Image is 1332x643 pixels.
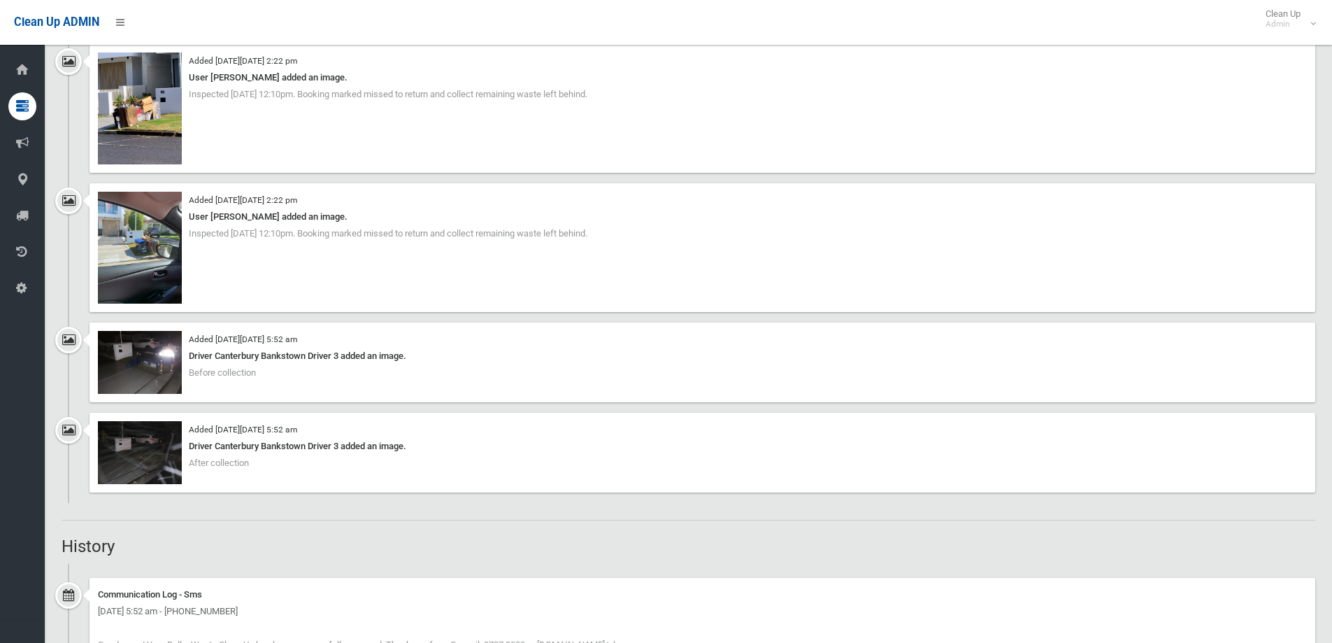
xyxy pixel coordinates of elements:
img: 2025-08-2005.51.116925954119996343514.jpg [98,331,182,394]
img: IMG_3357.JPG [98,192,182,304]
div: User [PERSON_NAME] added an image. [98,69,1307,86]
div: User [PERSON_NAME] added an image. [98,209,1307,225]
div: [DATE] 5:52 am - [PHONE_NUMBER] [98,603,1307,620]
small: Added [DATE][DATE] 5:52 am [189,334,297,344]
span: Inspected [DATE] 12:10pm. Booking marked missed to return and collect remaining waste left behind. [189,89,587,99]
small: Added [DATE][DATE] 2:22 pm [189,56,297,66]
h2: History [62,537,1315,556]
img: IMG_3356.JPG [98,52,182,164]
span: After collection [189,458,249,468]
small: Added [DATE][DATE] 5:52 am [189,425,297,434]
span: Inspected [DATE] 12:10pm. Booking marked missed to return and collect remaining waste left behind. [189,228,587,239]
span: Clean Up ADMIN [14,15,99,29]
small: Admin [1266,19,1301,29]
span: Clean Up [1259,8,1315,29]
img: 2025-08-2005.51.572186862382742622149.jpg [98,421,182,484]
div: Communication Log - Sms [98,586,1307,603]
span: Before collection [189,367,256,378]
div: Driver Canterbury Bankstown Driver 3 added an image. [98,438,1307,455]
div: Driver Canterbury Bankstown Driver 3 added an image. [98,348,1307,365]
small: Added [DATE][DATE] 2:22 pm [189,195,297,205]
